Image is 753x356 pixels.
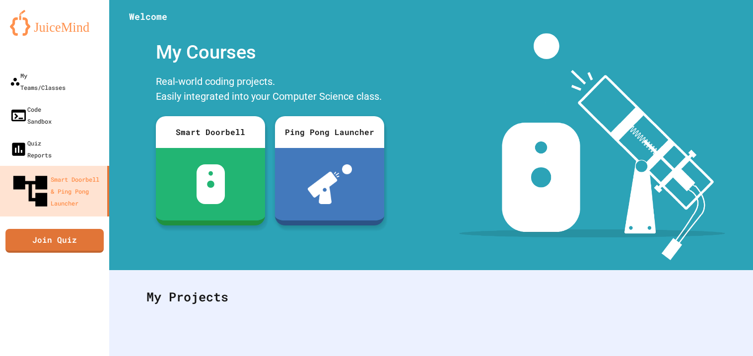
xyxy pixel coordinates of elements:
div: Smart Doorbell & Ping Pong Launcher [10,171,103,212]
div: My Projects [137,278,726,316]
div: Quiz Reports [10,137,52,161]
div: Smart Doorbell [156,116,265,148]
img: ppl-with-ball.png [308,164,352,204]
div: Real-world coding projects. Easily integrated into your Computer Science class. [151,71,389,109]
img: sdb-white.svg [197,164,225,204]
img: banner-image-my-projects.png [459,33,725,260]
img: logo-orange.svg [10,10,99,36]
div: Code Sandbox [10,103,52,127]
div: Ping Pong Launcher [275,116,384,148]
div: My Teams/Classes [10,70,66,93]
a: Join Quiz [5,229,104,253]
div: My Courses [151,33,389,71]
